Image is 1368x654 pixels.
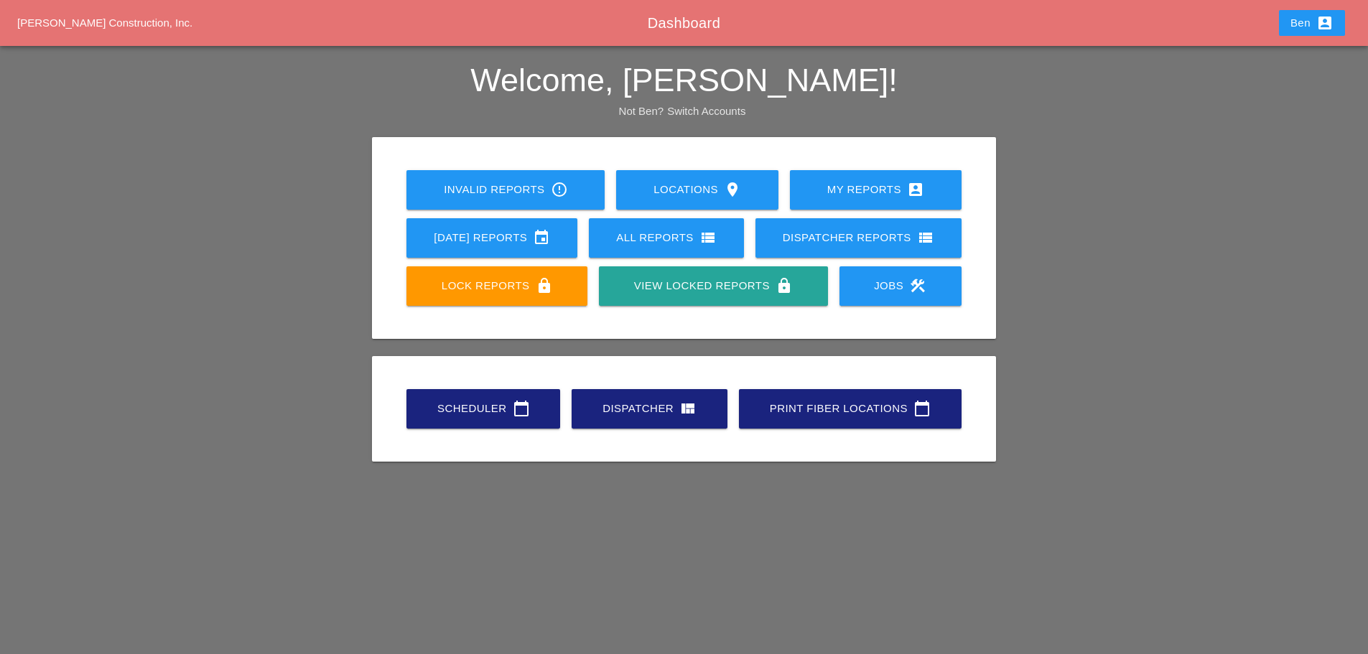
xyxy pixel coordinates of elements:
[599,266,827,306] a: View Locked Reports
[739,389,962,429] a: Print Fiber Locations
[862,277,939,294] div: Jobs
[724,181,741,198] i: location_on
[572,389,727,429] a: Dispatcher
[406,170,605,210] a: Invalid Reports
[778,229,939,246] div: Dispatcher Reports
[667,105,745,117] a: Switch Accounts
[907,181,924,198] i: account_box
[406,389,560,429] a: Scheduler
[839,266,962,306] a: Jobs
[909,277,926,294] i: construction
[429,229,554,246] div: [DATE] Reports
[648,15,720,31] span: Dashboard
[429,400,537,417] div: Scheduler
[551,181,568,198] i: error_outline
[679,400,697,417] i: view_quilt
[429,277,564,294] div: Lock Reports
[619,105,664,117] span: Not Ben?
[1316,14,1334,32] i: account_box
[536,277,553,294] i: lock
[813,181,939,198] div: My Reports
[616,170,778,210] a: Locations
[17,17,192,29] a: [PERSON_NAME] Construction, Inc.
[533,229,550,246] i: event
[406,218,577,258] a: [DATE] Reports
[1290,14,1334,32] div: Ben
[589,218,744,258] a: All Reports
[406,266,587,306] a: Lock Reports
[755,218,962,258] a: Dispatcher Reports
[913,400,931,417] i: calendar_today
[699,229,717,246] i: view_list
[790,170,962,210] a: My Reports
[762,400,939,417] div: Print Fiber Locations
[639,181,755,198] div: Locations
[1279,10,1345,36] button: Ben
[429,181,582,198] div: Invalid Reports
[776,277,793,294] i: lock
[612,229,721,246] div: All Reports
[917,229,934,246] i: view_list
[622,277,804,294] div: View Locked Reports
[595,400,704,417] div: Dispatcher
[513,400,530,417] i: calendar_today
